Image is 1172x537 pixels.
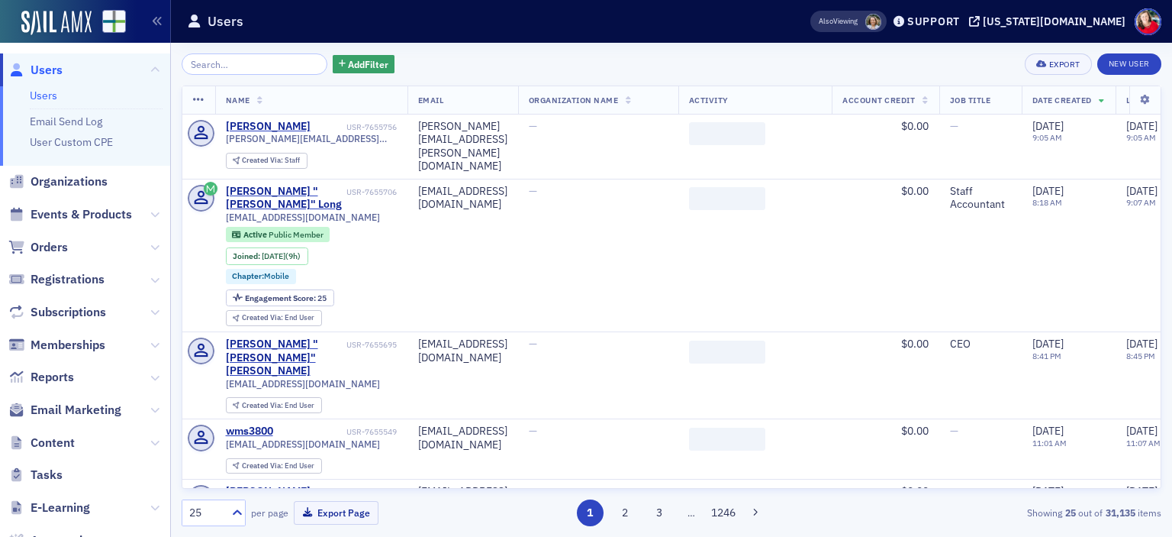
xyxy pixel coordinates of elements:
span: [DATE] [1032,424,1064,438]
button: Export [1025,53,1091,75]
span: [DATE] [262,251,285,261]
a: Memberships [8,337,105,354]
div: Chapter: [226,269,297,284]
span: — [950,484,958,498]
a: Organizations [8,173,108,190]
span: — [529,484,537,498]
div: Staff Accountant [950,185,1011,212]
span: [DATE] [1126,424,1158,438]
div: Created Via: Staff [226,153,307,169]
a: Tasks [8,467,63,484]
span: $0.00 [901,484,929,498]
span: Created Via : [242,155,285,165]
div: USR-7655531 [313,487,397,497]
span: Account Credit [842,95,915,105]
div: Staff [242,157,300,165]
div: USR-7655756 [313,122,397,132]
div: USR-7655706 [346,187,397,197]
span: ‌ [689,428,765,451]
a: Email Marketing [8,402,121,419]
div: Engagement Score: 25 [226,290,334,306]
div: [EMAIL_ADDRESS][DOMAIN_NAME] [418,185,507,212]
div: [US_STATE][DOMAIN_NAME] [983,15,1125,28]
span: Florence Holland [865,14,881,30]
time: 9:07 AM [1126,197,1156,208]
span: Memberships [31,337,105,354]
span: Events & Products [31,206,132,223]
button: AddFilter [333,55,395,74]
div: [EMAIL_ADDRESS][DOMAIN_NAME] [418,485,507,512]
span: ‌ [689,341,765,364]
span: Chapter : [232,270,264,281]
span: $0.00 [901,337,929,351]
div: Created Via: End User [226,310,322,326]
a: [PERSON_NAME] "[PERSON_NAME]" Long [226,185,344,212]
span: Reports [31,369,74,386]
span: Registrations [31,271,105,288]
a: SailAMX [21,11,92,35]
div: 25 [189,505,223,521]
time: 11:01 AM [1032,438,1067,448]
span: [EMAIL_ADDRESS][DOMAIN_NAME] [226,212,380,223]
a: User Custom CPE [30,135,113,149]
span: ‌ [689,488,765,511]
span: [EMAIL_ADDRESS][DOMAIN_NAME] [226,438,380,450]
a: Orders [8,239,68,256]
input: Search… [182,53,327,75]
span: Date Created [1032,95,1092,105]
span: Add Filter [348,57,388,71]
span: Joined : [233,251,262,261]
a: Email Send Log [30,115,102,128]
span: Engagement Score : [245,293,317,303]
time: 8:45 PM [1126,351,1155,361]
div: Support [907,15,960,28]
span: [DATE] [1032,184,1064,198]
div: (9h) [262,251,301,261]
a: Users [30,89,57,102]
span: — [950,424,958,438]
div: Joined: 2025-10-15 00:00:00 [226,247,308,264]
div: CEO [950,338,1011,351]
a: E-Learning [8,500,90,516]
a: Users [8,62,63,79]
div: Active: Active: Public Member [226,227,330,242]
span: Email [418,95,444,105]
time: 8:41 PM [1032,351,1061,361]
button: 1 [577,500,604,526]
a: Chapter:Mobile [232,271,289,281]
a: Content [8,435,75,451]
div: End User [242,402,314,410]
span: Name [226,95,250,105]
a: Subscriptions [8,304,106,321]
div: Also [819,16,833,26]
button: Export Page [294,501,378,525]
span: [DATE] [1032,337,1064,351]
span: [DATE] [1032,484,1064,498]
span: Orders [31,239,68,256]
time: 9:05 AM [1032,132,1062,143]
span: Active [243,229,269,240]
span: — [529,424,537,438]
div: Export [1049,60,1080,69]
time: 9:05 AM [1126,132,1156,143]
div: USR-7655695 [346,340,397,350]
div: [PERSON_NAME][EMAIL_ADDRESS][PERSON_NAME][DOMAIN_NAME] [418,120,507,173]
span: Created Via : [242,400,285,410]
a: wms3800 [226,425,273,438]
span: [PERSON_NAME][EMAIL_ADDRESS][PERSON_NAME][DOMAIN_NAME] [226,133,397,144]
div: [EMAIL_ADDRESS][DOMAIN_NAME] [418,425,507,451]
span: Organization Name [529,95,619,105]
span: [DATE] [1032,119,1064,133]
span: [DATE] [1126,337,1158,351]
div: End User [242,314,314,322]
span: Content [31,435,75,451]
span: Activity [689,95,729,105]
div: [PERSON_NAME] [226,120,311,134]
div: End User [242,462,314,471]
span: [EMAIL_ADDRESS][DOMAIN_NAME] [226,378,380,390]
div: USR-7655549 [275,427,397,437]
a: [PERSON_NAME] "[PERSON_NAME]" [PERSON_NAME] [226,338,344,378]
